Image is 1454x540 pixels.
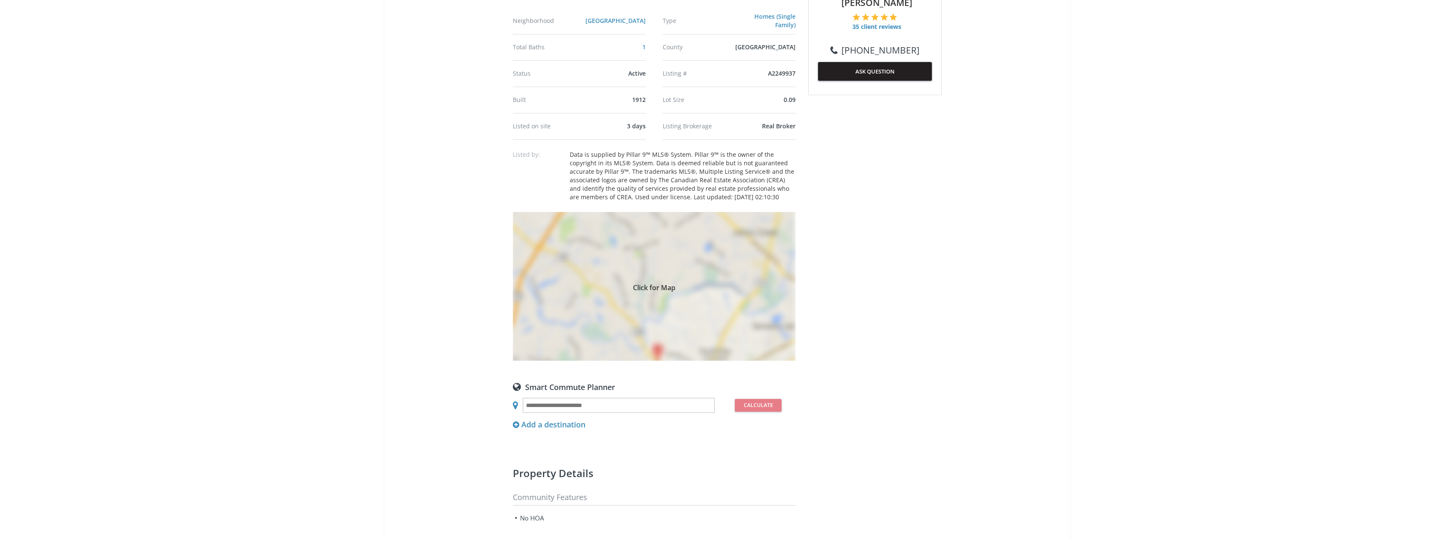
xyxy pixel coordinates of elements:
span: [GEOGRAPHIC_DATA] [735,43,796,51]
a: [PHONE_NUMBER] [830,44,920,57]
div: Smart Commute Planner [513,382,796,391]
div: Status [513,71,583,76]
div: Listing # [663,71,733,76]
div: Lot Size [663,97,733,103]
img: 4 of 5 stars [880,13,888,21]
div: Type [663,18,733,24]
div: Listed on site [513,123,583,129]
div: Data is supplied by Pillar 9™ MLS® System. Pillar 9™ is the owner of the copyright in its MLS® Sy... [570,150,796,201]
a: [GEOGRAPHIC_DATA] [585,17,646,25]
span: Active [628,69,646,77]
img: 2 of 5 stars [862,13,869,21]
div: Neighborhood [513,18,583,24]
h2: Property details [513,468,796,478]
p: Listed by: [513,150,564,159]
span: 3 days [627,122,646,130]
div: Listing Brokerage [663,123,733,129]
div: Built [513,97,583,103]
h3: Community Features [513,493,796,506]
img: 3 of 5 stars [871,13,879,21]
img: 1 of 5 stars [852,13,860,21]
a: Homes (Single Family) [754,12,796,29]
button: Calculate [735,399,782,412]
div: Total Baths [513,44,583,50]
span: 0.09 [784,96,796,104]
span: 35 client reviews [852,23,901,31]
div: Add a destination [513,419,585,430]
span: A2249937 [768,69,796,77]
button: ASK QUESTION [818,62,932,81]
div: County [663,44,733,50]
span: Real Broker [762,122,796,130]
a: 1 [642,43,646,51]
img: 5 of 5 stars [889,13,897,21]
li: No HOA [513,510,651,525]
span: Click for Map [513,283,796,290]
span: 1912 [632,96,646,104]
